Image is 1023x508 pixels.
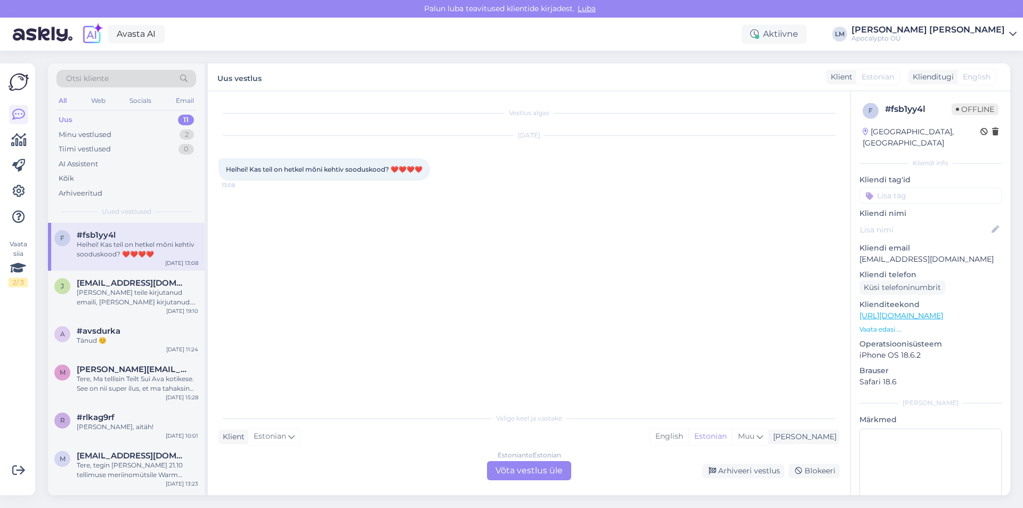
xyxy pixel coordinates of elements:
[859,325,1002,334] p: Vaata edasi ...
[860,224,989,236] input: Lisa nimi
[738,431,754,441] span: Muu
[9,72,29,92] img: Askly Logo
[859,254,1002,265] p: [EMAIL_ADDRESS][DOMAIN_NAME]
[89,94,108,108] div: Web
[859,269,1002,280] p: Kliendi telefon
[218,431,245,442] div: Klient
[908,71,954,83] div: Klienditugi
[851,26,1017,43] a: [PERSON_NAME] [PERSON_NAME]Apocalypto OÜ
[178,115,194,125] div: 11
[166,480,198,488] div: [DATE] 13:23
[218,131,840,140] div: [DATE]
[859,365,1002,376] p: Brauser
[60,234,64,242] span: f
[952,103,998,115] span: Offline
[222,181,262,189] span: 13:08
[77,326,120,336] span: #avsdurka
[59,115,72,125] div: Uus
[127,94,153,108] div: Socials
[102,207,151,216] span: Uued vestlused
[174,94,196,108] div: Email
[77,336,198,345] div: Tänud ☺️
[9,239,28,287] div: Vaata siia
[77,413,115,422] span: #rlkag9rf
[963,71,990,83] span: English
[180,130,194,140] div: 2
[77,278,188,288] span: jaanika.parnaste@gmail.com
[863,126,980,149] div: [GEOGRAPHIC_DATA], [GEOGRAPHIC_DATA]
[77,451,188,461] span: marikatapasia@gmail.com
[769,431,837,442] div: [PERSON_NAME]
[218,108,840,118] div: Vestlus algas
[254,431,286,442] span: Estonian
[859,398,1002,408] div: [PERSON_NAME]
[59,130,111,140] div: Minu vestlused
[60,455,66,463] span: m
[81,23,103,45] img: explore-ai
[217,70,262,84] label: Uus vestlus
[859,174,1002,186] p: Kliendi tag'id
[742,25,807,44] div: Aktiivne
[789,464,840,478] div: Blokeeri
[77,365,188,374] span: margit.valdmann@gmail.com
[859,280,945,295] div: Küsi telefoninumbrit
[178,144,194,155] div: 0
[859,376,1002,388] p: Safari 18.6
[108,25,165,43] a: Avasta AI
[832,27,847,42] div: LM
[859,299,1002,310] p: Klienditeekond
[60,368,66,376] span: m
[166,393,198,401] div: [DATE] 15:28
[59,144,111,155] div: Tiimi vestlused
[166,345,198,353] div: [DATE] 11:24
[218,414,840,423] div: Valige keel ja vastake
[487,461,571,480] div: Võta vestlus üle
[77,288,198,307] div: [PERSON_NAME] teile kirjutanud emaili, [PERSON_NAME] kirjutanud. Üheski kanalis [PERSON_NAME] vas...
[226,165,423,173] span: Heihei! Kas teil on hetkel mõni kehtiv sooduskood? ❤️❤️❤️❤️
[60,416,65,424] span: r
[859,158,1002,168] div: Kliendi info
[859,350,1002,361] p: iPhone OS 18.6.2
[859,311,943,320] a: [URL][DOMAIN_NAME]
[859,414,1002,425] p: Märkmed
[859,188,1002,204] input: Lisa tag
[56,94,69,108] div: All
[851,34,1005,43] div: Apocalypto OÜ
[862,71,894,83] span: Estonian
[61,282,64,290] span: j
[77,240,198,259] div: Heihei! Kas teil on hetkel mõni kehtiv sooduskood? ❤️❤️❤️❤️
[60,330,65,338] span: a
[702,464,784,478] div: Arhiveeri vestlus
[851,26,1005,34] div: [PERSON_NAME] [PERSON_NAME]
[826,71,852,83] div: Klient
[59,173,74,184] div: Kõik
[9,278,28,287] div: 2 / 3
[166,432,198,440] div: [DATE] 10:01
[868,107,873,115] span: f
[77,230,116,240] span: #fsb1yy4l
[498,450,561,460] div: Estonian to Estonian
[859,338,1002,350] p: Operatsioonisüsteem
[77,374,198,393] div: Tere, Ma tellisin Teilt Sui Ava kotikese. See on nii super ilus, et ma tahaksin tellida ühe veel,...
[166,307,198,315] div: [DATE] 19:10
[574,4,599,13] span: Luba
[165,259,198,267] div: [DATE] 13:08
[77,422,198,432] div: [PERSON_NAME], aitäh!
[59,188,102,199] div: Arhiveeritud
[59,159,98,170] div: AI Assistent
[859,208,1002,219] p: Kliendi nimi
[859,243,1002,254] p: Kliendi email
[77,461,198,480] div: Tere, tegin [PERSON_NAME] 21.10 tellimuse meriinomütsile Warm Taupe, kas saaksin selle ümber vahe...
[885,103,952,116] div: # fsb1yy4l
[66,73,109,84] span: Otsi kliente
[650,429,688,445] div: English
[688,429,732,445] div: Estonian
